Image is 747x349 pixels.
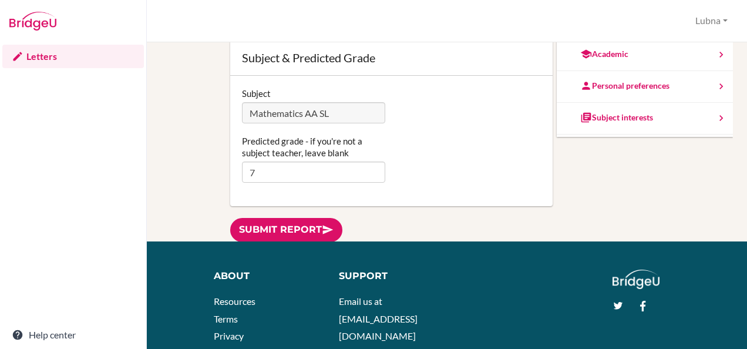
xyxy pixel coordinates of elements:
[242,52,541,63] div: Subject & Predicted Grade
[557,71,733,103] a: Personal preferences
[9,12,56,31] img: Bridge-U
[580,48,628,60] div: Academic
[242,88,271,99] label: Subject
[557,39,733,71] a: Academic
[557,135,733,166] a: Strategy Advisor
[580,80,669,92] div: Personal preferences
[613,270,660,289] img: logo_white@2x-f4f0deed5e89b7ecb1c2cc34c3e3d731f90f0f143d5ea2071677605dd97b5244.png
[339,296,418,341] a: Email us at [EMAIL_ADDRESS][DOMAIN_NAME]
[2,323,144,347] a: Help center
[214,270,322,283] div: About
[557,103,733,135] a: Subject interests
[690,10,733,32] button: Lubna
[214,296,255,307] a: Resources
[580,112,653,123] div: Subject interests
[214,313,238,324] a: Terms
[2,45,144,68] a: Letters
[242,135,385,159] label: Predicted grade - if you're not a subject teacher, leave blank
[339,270,439,283] div: Support
[230,218,342,242] a: Submit report
[214,330,244,341] a: Privacy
